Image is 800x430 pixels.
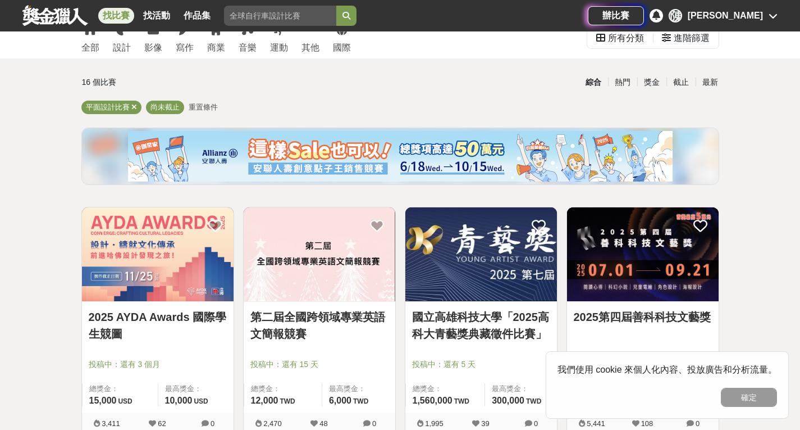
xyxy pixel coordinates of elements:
[239,41,257,55] div: 音樂
[150,103,180,111] span: 尚未截止
[567,207,719,301] img: Cover Image
[333,16,351,58] a: 國際
[211,419,214,428] span: 0
[669,9,682,22] div: 陳
[588,6,644,25] a: 辦比賽
[696,73,725,92] div: 最新
[82,207,234,302] a: Cover Image
[413,396,452,405] span: 1,560,000
[574,309,712,325] a: 2025第四屆善科科技文藝獎
[250,309,388,342] a: 第二屆全國跨領域專業英語文簡報競賽
[329,396,351,405] span: 6,000
[579,73,608,92] div: 綜合
[412,359,550,370] span: 投稿中：還有 5 天
[179,8,215,24] a: 作品集
[82,73,294,92] div: 16 個比賽
[329,383,388,395] span: 最高獎金：
[319,419,327,428] span: 48
[113,41,131,55] div: 設計
[270,16,288,58] a: 運動
[492,383,550,395] span: 最高獎金：
[239,16,257,58] a: 音樂
[244,207,395,301] img: Cover Image
[481,419,489,428] span: 39
[454,397,469,405] span: TWD
[224,6,336,26] input: 全球自行車設計比賽
[587,419,605,428] span: 5,441
[207,41,225,55] div: 商業
[567,207,719,302] a: Cover Image
[637,73,666,92] div: 獎金
[608,27,644,49] div: 所有分類
[413,383,478,395] span: 總獎金：
[244,207,395,302] a: Cover Image
[118,397,132,405] span: USD
[372,419,376,428] span: 0
[189,103,218,111] span: 重置條件
[81,41,99,55] div: 全部
[176,41,194,55] div: 寫作
[492,396,524,405] span: 300,000
[270,41,288,55] div: 運動
[82,207,234,301] img: Cover Image
[674,27,710,49] div: 進階篩選
[263,419,282,428] span: 2,470
[251,396,278,405] span: 12,000
[696,419,700,428] span: 0
[250,359,388,370] span: 投稿中：還有 15 天
[721,388,777,407] button: 確定
[641,419,653,428] span: 108
[144,41,162,55] div: 影像
[412,309,550,342] a: 國立高雄科技大學「2025高科大青藝獎典藏徵件比賽」
[98,8,134,24] a: 找比賽
[526,397,541,405] span: TWD
[89,359,227,370] span: 投稿中：還有 3 個月
[139,8,175,24] a: 找活動
[301,41,319,55] div: 其他
[666,73,696,92] div: 截止
[251,383,315,395] span: 總獎金：
[405,207,557,301] img: Cover Image
[557,365,777,374] span: 我們使用 cookie 來個人化內容、投放廣告和分析流量。
[89,383,151,395] span: 總獎金：
[608,73,637,92] div: 熱門
[86,103,130,111] span: 平面設計比賽
[534,419,538,428] span: 0
[102,419,120,428] span: 3,411
[176,16,194,58] a: 寫作
[144,16,162,58] a: 影像
[113,16,131,58] a: 設計
[194,397,208,405] span: USD
[165,383,227,395] span: 最高獎金：
[81,16,99,58] a: 全部
[333,41,351,55] div: 國際
[425,419,444,428] span: 1,995
[280,397,295,405] span: TWD
[158,419,166,428] span: 62
[353,397,368,405] span: TWD
[301,16,319,58] a: 其他
[207,16,225,58] a: 商業
[688,9,763,22] div: [PERSON_NAME]
[128,131,673,182] img: cf4fb443-4ad2-4338-9fa3-b46b0bf5d316.png
[89,396,117,405] span: 15,000
[165,396,193,405] span: 10,000
[89,309,227,342] a: 2025 AYDA Awards 國際學生競圖
[405,207,557,302] a: Cover Image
